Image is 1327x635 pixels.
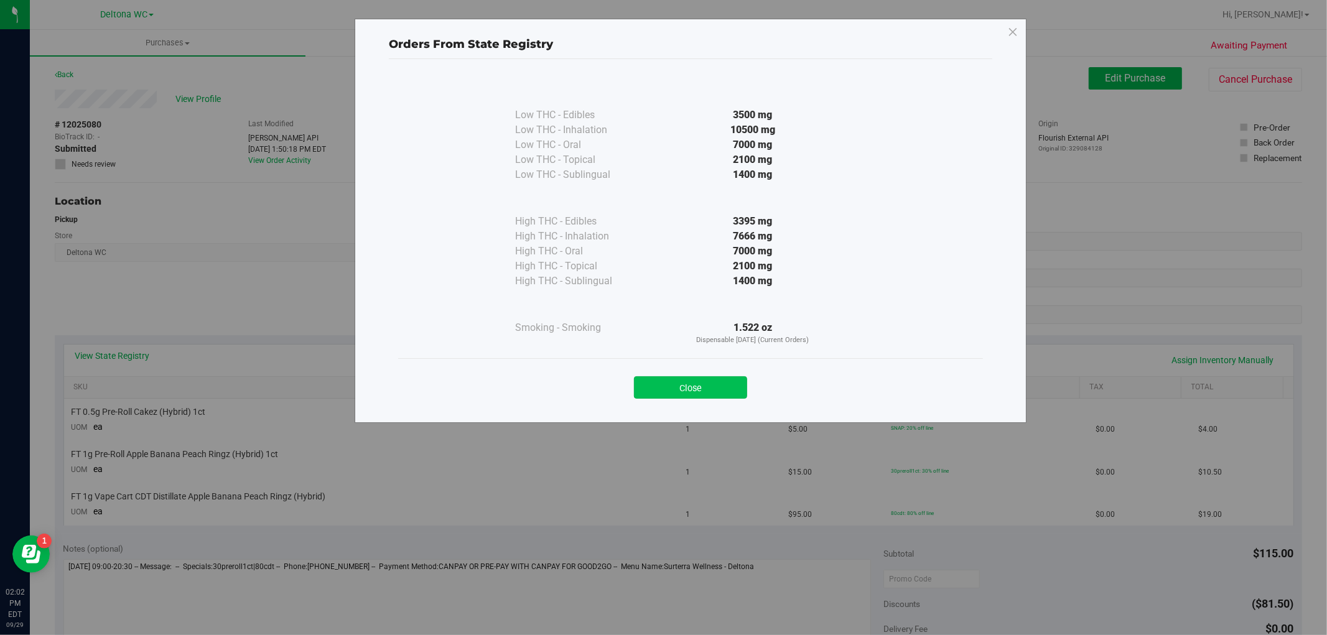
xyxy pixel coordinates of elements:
iframe: Resource center unread badge [37,534,52,549]
div: Smoking - Smoking [515,320,640,335]
div: 1400 mg [640,274,866,289]
div: Low THC - Inhalation [515,123,640,137]
div: Low THC - Oral [515,137,640,152]
div: High THC - Edibles [515,214,640,229]
div: 2100 mg [640,152,866,167]
span: Orders From State Registry [389,37,553,51]
p: Dispensable [DATE] (Current Orders) [640,335,866,346]
div: 2100 mg [640,259,866,274]
button: Close [634,376,747,399]
div: Low THC - Sublingual [515,167,640,182]
div: 10500 mg [640,123,866,137]
div: High THC - Topical [515,259,640,274]
div: High THC - Sublingual [515,274,640,289]
div: High THC - Oral [515,244,640,259]
div: 3395 mg [640,214,866,229]
div: High THC - Inhalation [515,229,640,244]
div: Low THC - Edibles [515,108,640,123]
div: 7666 mg [640,229,866,244]
div: 7000 mg [640,244,866,259]
div: 3500 mg [640,108,866,123]
div: 1.522 oz [640,320,866,346]
div: 7000 mg [640,137,866,152]
div: Low THC - Topical [515,152,640,167]
iframe: Resource center [12,535,50,573]
div: 1400 mg [640,167,866,182]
